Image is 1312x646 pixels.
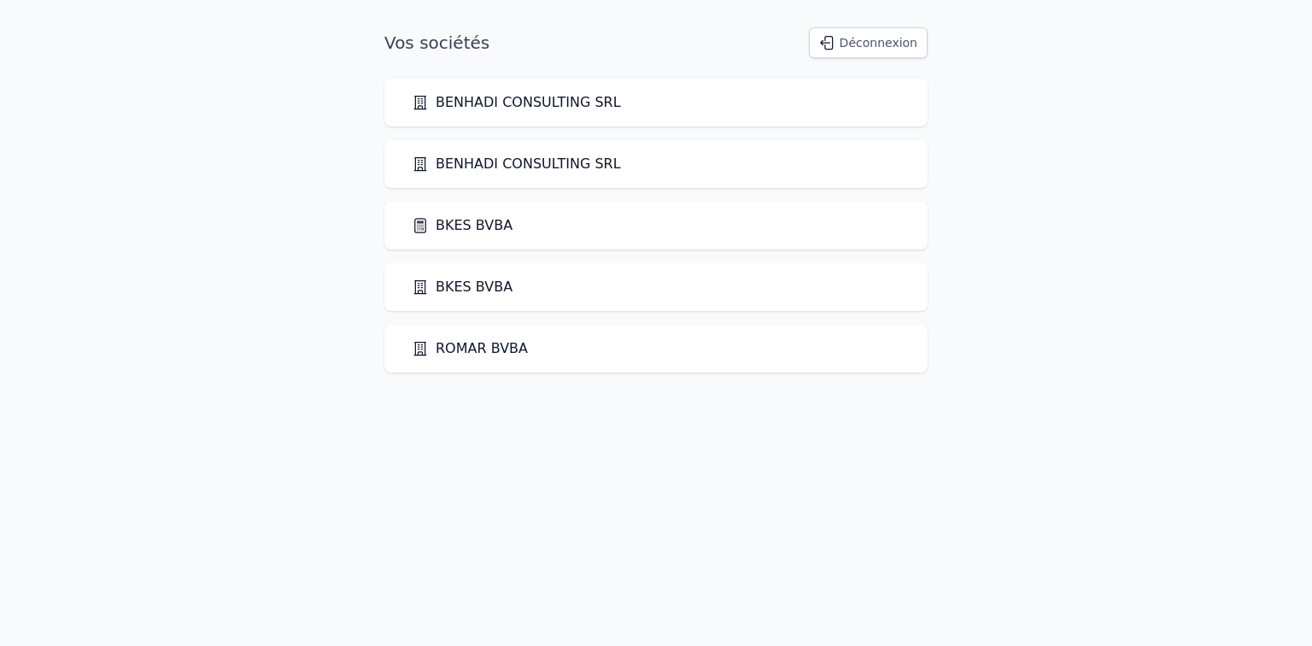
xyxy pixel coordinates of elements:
[412,277,512,297] a: BKES BVBA
[412,92,621,113] a: BENHADI CONSULTING SRL
[412,338,528,359] a: ROMAR BVBA
[384,31,489,55] h1: Vos sociétés
[412,154,621,174] a: BENHADI CONSULTING SRL
[809,27,928,58] button: Déconnexion
[412,215,512,236] a: BKES BVBA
